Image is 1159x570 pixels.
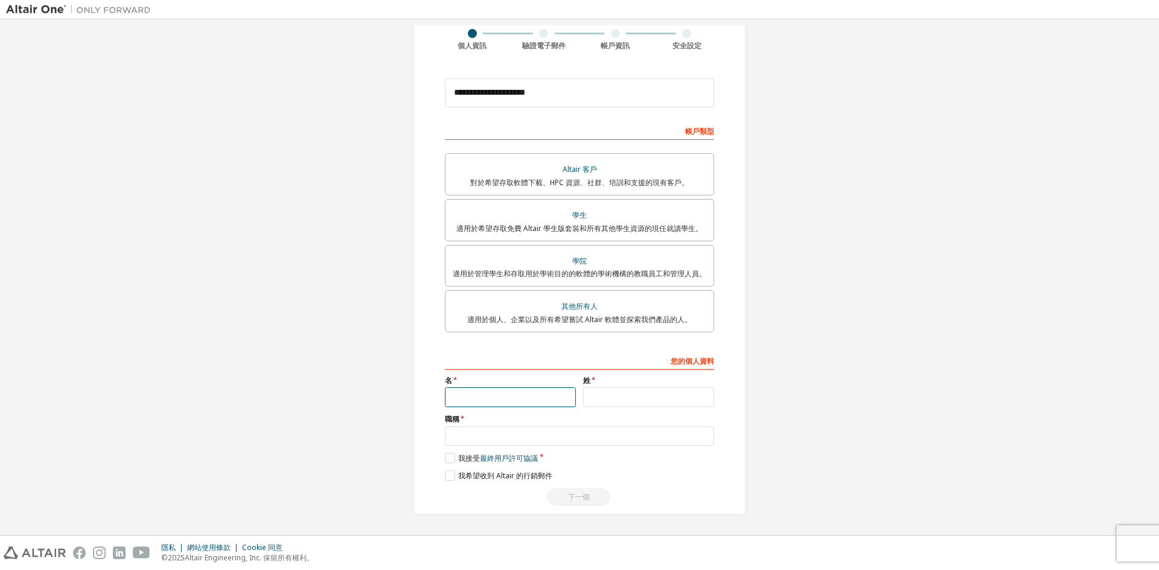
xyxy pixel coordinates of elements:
[470,177,689,188] font: 對於希望存取軟體下載、HPC 資源、社群、培訓和支援的現有客戶。
[93,546,106,559] img: instagram.svg
[522,40,566,51] font: 驗證電子郵件
[458,453,480,463] font: 我接受
[671,356,714,366] font: 您的個人資料
[187,542,231,553] font: 網站使用條款
[467,314,692,325] font: 適用於個人、企業以及所有希望嘗試 Altair 軟體並探索我們產品的人。
[445,488,714,506] div: Read and acccept EULA to continue
[601,40,630,51] font: 帳戶資訊
[583,375,590,385] font: 姓
[456,223,703,233] font: 適用於希望存取免費 Altair 學生版套裝和所有其他學生資源的現任就讀學生。
[73,546,86,559] img: facebook.svg
[458,40,487,51] font: 個人資訊
[4,546,66,559] img: altair_logo.svg
[685,126,714,136] font: 帳戶類型
[453,268,706,279] font: 適用於管理學生和存取用於學術目的的軟體的學術機構的教職員工和管理人員。
[161,553,168,563] font: ©
[572,210,587,220] font: 學生
[445,414,459,424] font: 職稱
[185,553,314,563] font: Altair Engineering, Inc. 保留所有權利。
[563,164,597,174] font: Altair 客戶
[445,375,452,385] font: 名
[168,553,185,563] font: 2025
[6,4,157,16] img: 牽牛星一號
[133,546,150,559] img: youtube.svg
[572,256,587,266] font: 學院
[242,542,283,553] font: Cookie 同意
[161,542,176,553] font: 隱私
[561,301,598,311] font: 其他所有人
[672,40,701,51] font: 安全設定
[458,470,552,481] font: 我希望收到 Altair 的行銷郵件
[480,453,538,463] font: 最終用戶許可協議
[113,546,126,559] img: linkedin.svg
